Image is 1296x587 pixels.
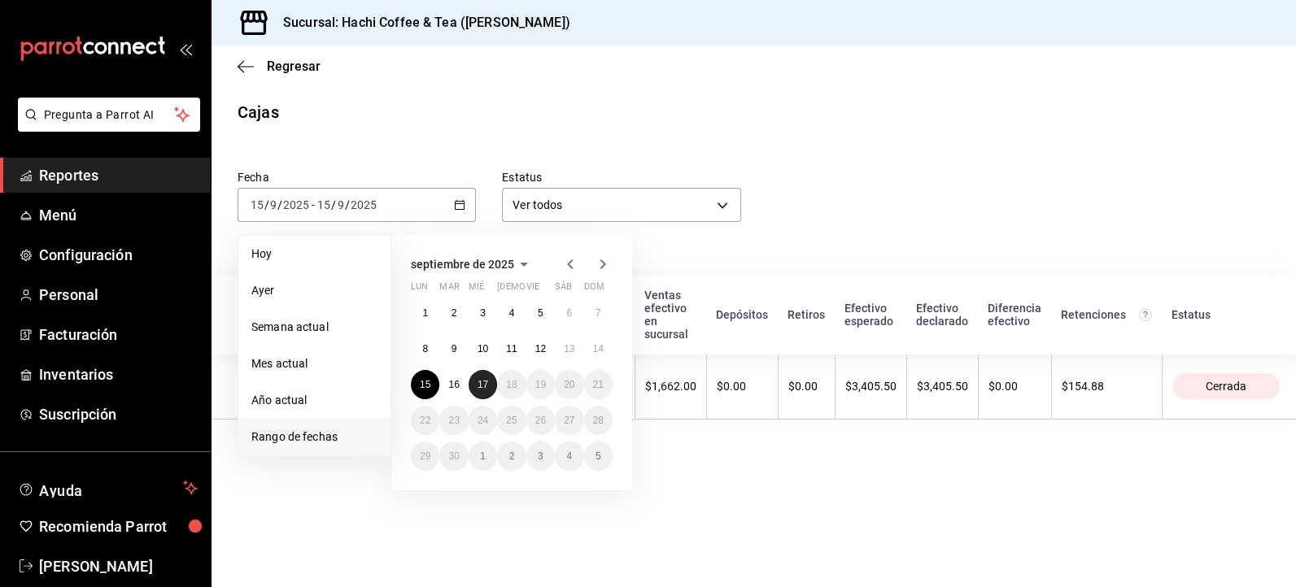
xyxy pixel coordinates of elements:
[448,379,459,390] abbr: 16 de septiembre de 2025
[526,370,555,399] button: 19 de septiembre de 2025
[439,281,459,298] abbr: martes
[1061,308,1152,321] div: Retenciones
[39,244,198,266] span: Configuración
[844,302,897,328] div: Efectivo esperado
[535,379,546,390] abbr: 19 de septiembre de 2025
[422,343,428,354] abbr: 8 de septiembre de 2025
[238,59,321,74] button: Regresar
[420,450,430,462] abbr: 29 de septiembre de 2025
[564,379,574,390] abbr: 20 de septiembre de 2025
[39,515,198,537] span: Recomienda Parrot
[1062,380,1152,393] div: $154.88
[39,403,198,425] span: Suscripción
[497,441,526,471] button: 2 de octubre de 2025
[452,343,457,354] abbr: 9 de septiembre de 2025
[526,334,555,363] button: 12 de septiembre de 2025
[250,198,264,211] input: --
[251,282,377,299] span: Ayer
[584,441,613,471] button: 5 de octubre de 2025
[988,380,1041,393] div: $0.00
[584,281,604,298] abbr: domingo
[478,343,488,354] abbr: 10 de septiembre de 2025
[345,198,350,211] span: /
[526,281,539,298] abbr: viernes
[411,370,439,399] button: 15 de septiembre de 2025
[497,406,526,435] button: 25 de septiembre de 2025
[469,406,497,435] button: 24 de septiembre de 2025
[439,406,468,435] button: 23 de septiembre de 2025
[251,355,377,372] span: Mes actual
[39,284,198,306] span: Personal
[269,198,277,211] input: --
[469,281,484,298] abbr: miércoles
[39,478,177,498] span: Ayuda
[264,198,269,211] span: /
[497,298,526,328] button: 4 de septiembre de 2025
[39,363,198,385] span: Inventarios
[555,370,583,399] button: 20 de septiembre de 2025
[337,198,345,211] input: --
[593,415,604,426] abbr: 28 de septiembre de 2025
[497,281,593,298] abbr: jueves
[267,59,321,74] span: Regresar
[497,334,526,363] button: 11 de septiembre de 2025
[509,307,515,319] abbr: 4 de septiembre de 2025
[439,334,468,363] button: 9 de septiembre de 2025
[251,428,377,446] span: Rango de fechas
[566,307,572,319] abbr: 6 de septiembre de 2025
[1139,308,1152,321] svg: Total de retenciones de propinas registradas
[526,298,555,328] button: 5 de septiembre de 2025
[584,334,613,363] button: 14 de septiembre de 2025
[411,258,514,271] span: septiembre de 2025
[316,198,331,211] input: --
[478,379,488,390] abbr: 17 de septiembre de 2025
[535,343,546,354] abbr: 12 de septiembre de 2025
[596,307,601,319] abbr: 7 de septiembre de 2025
[596,450,601,462] abbr: 5 de octubre de 2025
[251,246,377,263] span: Hoy
[411,298,439,328] button: 1 de septiembre de 2025
[18,98,200,132] button: Pregunta a Parrot AI
[282,198,310,211] input: ----
[11,118,200,135] a: Pregunta a Parrot AI
[251,392,377,409] span: Año actual
[717,380,768,393] div: $0.00
[584,370,613,399] button: 21 de septiembre de 2025
[593,343,604,354] abbr: 14 de septiembre de 2025
[555,281,572,298] abbr: sábado
[988,302,1041,328] div: Diferencia efectivo
[497,370,526,399] button: 18 de septiembre de 2025
[555,334,583,363] button: 13 de septiembre de 2025
[350,198,377,211] input: ----
[555,298,583,328] button: 6 de septiembre de 2025
[845,380,897,393] div: $3,405.50
[1199,380,1253,393] span: Cerrada
[469,370,497,399] button: 17 de septiembre de 2025
[506,343,517,354] abbr: 11 de septiembre de 2025
[716,308,768,321] div: Depósitos
[420,415,430,426] abbr: 22 de septiembre de 2025
[179,42,192,55] button: open_drawer_menu
[788,380,825,393] div: $0.00
[584,406,613,435] button: 28 de septiembre de 2025
[480,450,486,462] abbr: 1 de octubre de 2025
[39,555,198,577] span: [PERSON_NAME]
[526,441,555,471] button: 3 de octubre de 2025
[555,441,583,471] button: 4 de octubre de 2025
[593,379,604,390] abbr: 21 de septiembre de 2025
[538,450,543,462] abbr: 3 de octubre de 2025
[331,198,336,211] span: /
[39,324,198,346] span: Facturación
[916,302,968,328] div: Efectivo declarado
[564,343,574,354] abbr: 13 de septiembre de 2025
[478,415,488,426] abbr: 24 de septiembre de 2025
[584,298,613,328] button: 7 de septiembre de 2025
[238,172,476,183] label: Fecha
[480,307,486,319] abbr: 3 de septiembre de 2025
[564,415,574,426] abbr: 27 de septiembre de 2025
[251,319,377,336] span: Semana actual
[420,379,430,390] abbr: 15 de septiembre de 2025
[277,198,282,211] span: /
[44,107,175,124] span: Pregunta a Parrot AI
[469,298,497,328] button: 3 de septiembre de 2025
